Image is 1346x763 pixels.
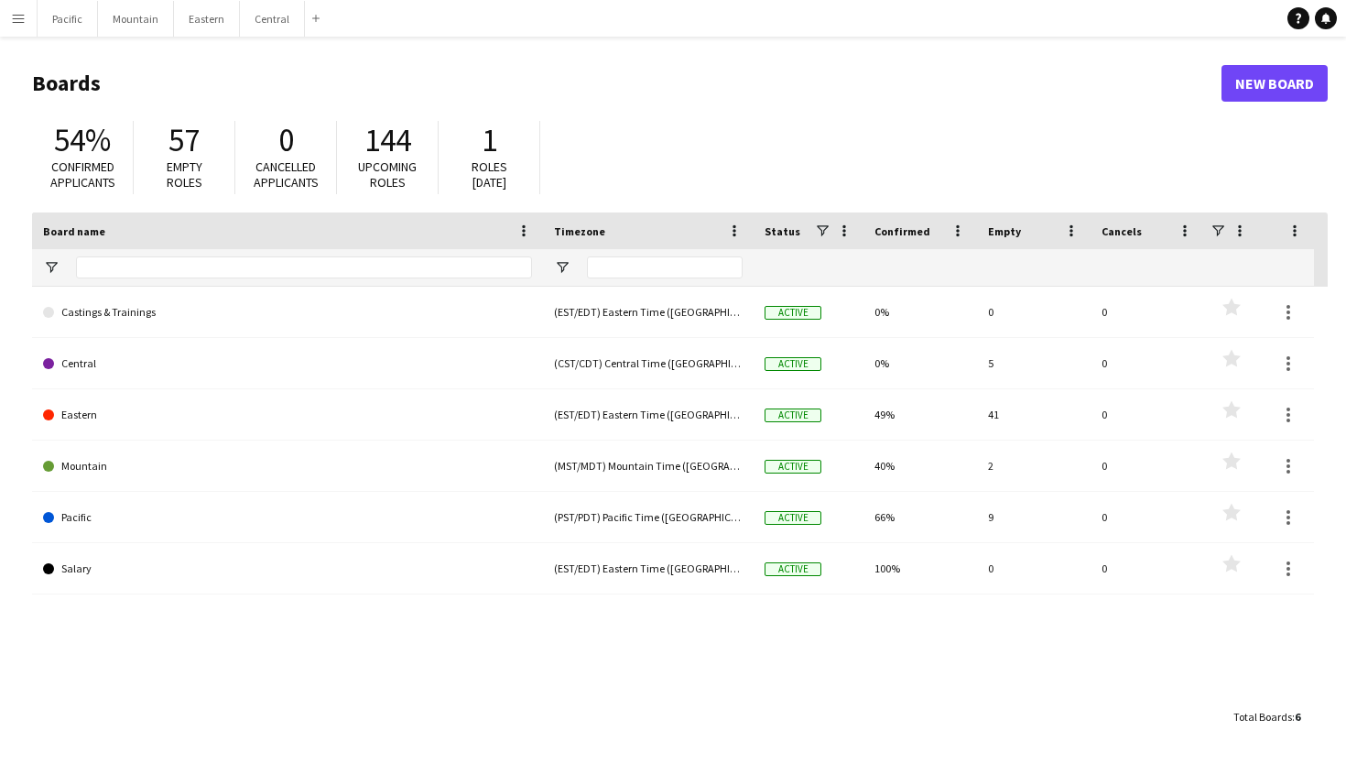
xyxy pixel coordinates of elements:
input: Timezone Filter Input [587,256,743,278]
div: 0 [1091,389,1204,440]
span: Active [765,357,821,371]
span: 6 [1295,710,1300,724]
button: Central [240,1,305,37]
div: 2 [977,441,1091,491]
span: Board name [43,224,105,238]
span: Confirmed applicants [50,158,115,191]
div: 0 [1091,441,1204,491]
div: 66% [863,492,977,542]
div: 0 [1091,543,1204,594]
div: (MST/MDT) Mountain Time ([GEOGRAPHIC_DATA] & [GEOGRAPHIC_DATA]) [543,441,754,491]
div: 0% [863,287,977,337]
div: 5 [977,338,1091,388]
div: (PST/PDT) Pacific Time ([GEOGRAPHIC_DATA] & [GEOGRAPHIC_DATA]) [543,492,754,542]
div: : [1233,699,1300,735]
span: 0 [278,120,294,160]
span: Timezone [554,224,605,238]
div: 40% [863,441,977,491]
span: Active [765,460,821,474]
div: 41 [977,389,1091,440]
h1: Boards [32,70,1221,97]
a: Castings & Trainings [43,287,532,338]
span: Active [765,409,821,422]
span: 144 [364,120,411,160]
div: 100% [863,543,977,594]
input: Board name Filter Input [76,256,532,278]
div: (EST/EDT) Eastern Time ([GEOGRAPHIC_DATA] & [GEOGRAPHIC_DATA]) [543,389,754,440]
a: Mountain [43,441,532,492]
div: (EST/EDT) Eastern Time ([GEOGRAPHIC_DATA] & [GEOGRAPHIC_DATA]) [543,543,754,594]
span: Empty roles [167,158,202,191]
button: Open Filter Menu [43,259,60,276]
div: (CST/CDT) Central Time ([GEOGRAPHIC_DATA] & [GEOGRAPHIC_DATA]) [543,338,754,388]
a: New Board [1221,65,1328,102]
button: Eastern [174,1,240,37]
div: 9 [977,492,1091,542]
span: Empty [988,224,1021,238]
span: Total Boards [1233,710,1292,724]
span: Upcoming roles [358,158,417,191]
div: 0 [1091,338,1204,388]
a: Salary [43,543,532,594]
a: Central [43,338,532,389]
span: Cancelled applicants [254,158,319,191]
button: Open Filter Menu [554,259,570,276]
span: Confirmed [874,224,930,238]
div: 0% [863,338,977,388]
span: 57 [168,120,200,160]
span: Active [765,306,821,320]
a: Eastern [43,389,532,441]
span: Active [765,562,821,576]
div: 0 [1091,492,1204,542]
button: Mountain [98,1,174,37]
div: 49% [863,389,977,440]
span: Roles [DATE] [472,158,507,191]
span: Status [765,224,800,238]
div: 0 [1091,287,1204,337]
span: Active [765,511,821,525]
div: (EST/EDT) Eastern Time ([GEOGRAPHIC_DATA] & [GEOGRAPHIC_DATA]) [543,287,754,337]
span: 1 [482,120,497,160]
button: Pacific [38,1,98,37]
div: 0 [977,287,1091,337]
span: 54% [54,120,111,160]
div: 0 [977,543,1091,594]
span: Cancels [1102,224,1142,238]
a: Pacific [43,492,532,543]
